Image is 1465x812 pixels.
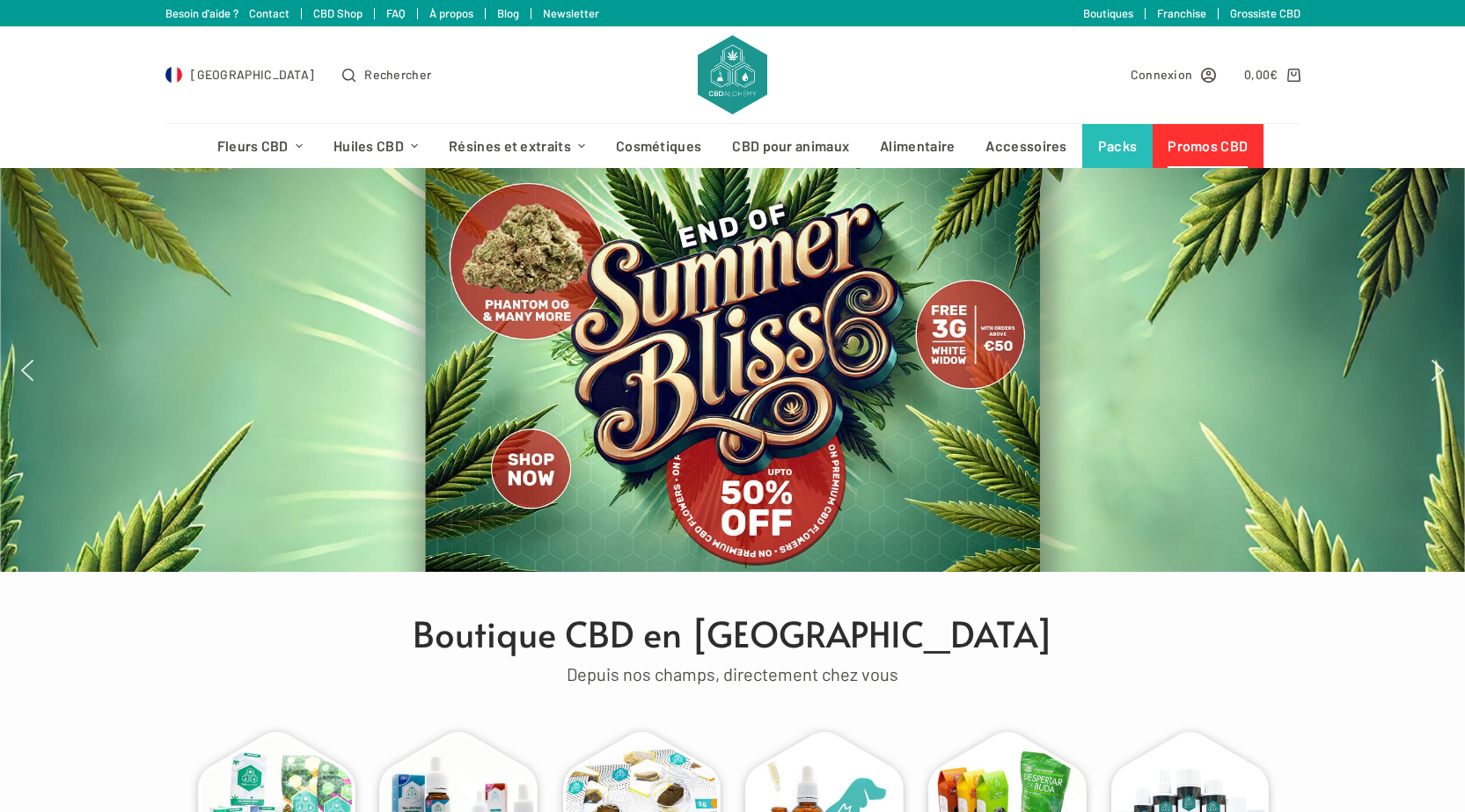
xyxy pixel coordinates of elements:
[1131,64,1193,84] span: Connexion
[174,660,1292,689] div: Depuis nos champs, directement chez vous
[165,6,289,20] a: Besoin d'aide ? Contact
[165,64,315,84] a: Select Country
[201,124,318,168] a: Fleurs CBD
[313,6,363,20] a: CBD Shop
[865,124,971,168] a: Alimentaire
[1083,6,1133,20] a: Boutiques
[1082,124,1153,168] a: Packs
[1244,64,1300,84] a: Panier d’achat
[1157,6,1206,20] a: Franchise
[1230,6,1300,20] a: Grossiste CBD
[698,35,766,114] img: CBD Alchemy
[13,356,41,384] img: previous arrow
[201,124,1264,168] nav: Menu d’en-tête
[386,6,406,20] a: FAQ
[1153,124,1264,168] a: Promos CBD
[601,124,717,168] a: Cosmétiques
[364,64,431,84] span: Rechercher
[434,124,601,168] a: Résines et extraits
[429,6,473,20] a: À propos
[717,124,865,168] a: CBD pour animaux
[1270,67,1278,82] span: €
[165,66,183,84] img: FR Flag
[342,64,431,84] button: Ouvrir le formulaire de recherche
[971,124,1082,168] a: Accessoires
[1424,356,1452,384] img: next arrow
[543,6,599,20] a: Newsletter
[318,124,433,168] a: Huiles CBD
[1244,67,1278,82] bdi: 0,00
[1131,64,1217,84] a: Connexion
[191,64,314,84] span: [GEOGRAPHIC_DATA]
[174,607,1292,660] h1: Boutique CBD en [GEOGRAPHIC_DATA]
[497,6,519,20] a: Blog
